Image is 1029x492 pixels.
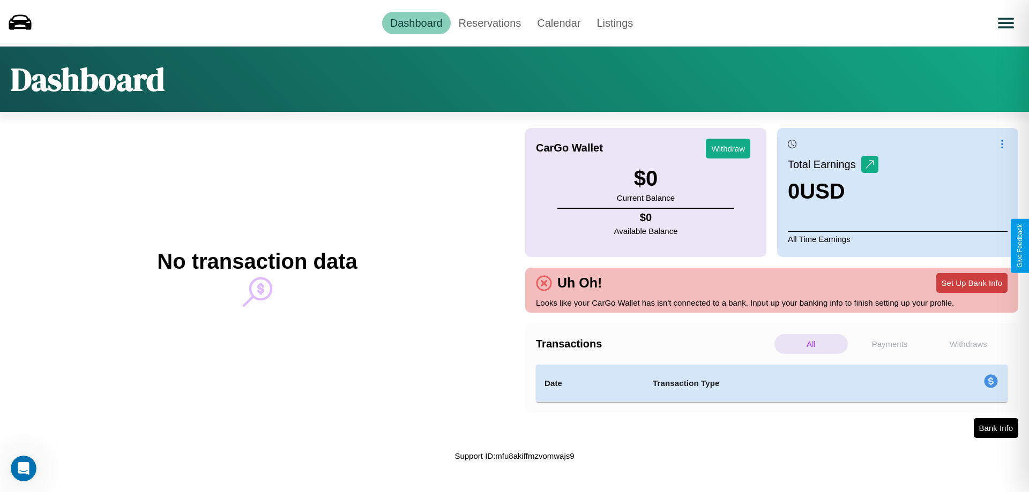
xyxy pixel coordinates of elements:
[788,179,878,203] h3: 0 USD
[552,275,607,291] h4: Uh Oh!
[11,456,36,481] iframe: Intercom live chat
[382,12,451,34] a: Dashboard
[529,12,588,34] a: Calendar
[991,8,1021,38] button: Open menu
[614,224,678,238] p: Available Balance
[617,191,675,205] p: Current Balance
[931,334,1005,354] p: Withdraws
[536,365,1008,402] table: simple table
[617,166,675,191] h3: $ 0
[157,249,357,274] h2: No transaction data
[974,418,1018,438] button: Bank Info
[588,12,641,34] a: Listings
[788,231,1008,246] p: All Time Earnings
[11,57,165,101] h1: Dashboard
[653,377,896,390] h4: Transaction Type
[853,334,927,354] p: Payments
[536,296,1008,310] p: Looks like your CarGo Wallet has isn't connected to a bank. Input up your banking info to finish ...
[454,449,574,463] p: Support ID: mfu8akiffmzvomwajs9
[1016,224,1024,268] div: Give Feedback
[614,211,678,224] h4: $ 0
[451,12,530,34] a: Reservations
[774,334,848,354] p: All
[788,155,861,174] p: Total Earnings
[936,273,1008,293] button: Set Up Bank Info
[706,139,750,158] button: Withdraw
[545,377,636,390] h4: Date
[536,142,603,154] h4: CarGo Wallet
[536,338,772,350] h4: Transactions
